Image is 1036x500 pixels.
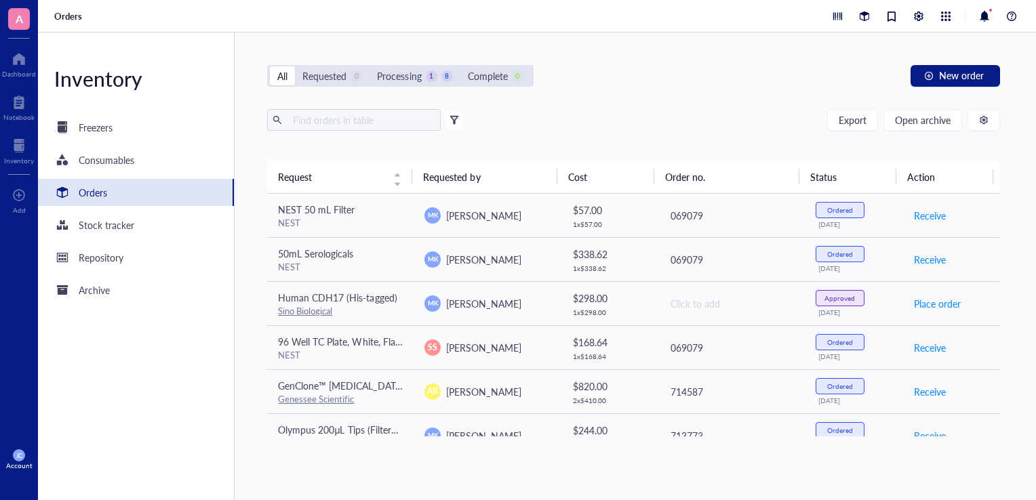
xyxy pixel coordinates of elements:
[278,291,397,304] span: Human CDH17 (His-tagged)
[839,114,866,125] span: Export
[573,423,647,438] div: $ 244.00
[573,291,647,306] div: $ 298.00
[278,423,434,436] span: Olympus 200μL Tips (Filtered, Sterile)
[913,249,947,270] button: Receive
[658,413,805,457] td: 713773
[428,341,437,354] span: SS
[428,430,438,440] span: MK
[446,297,521,310] span: [PERSON_NAME]
[824,294,855,302] div: Approved
[3,91,35,121] a: Notebook
[278,261,403,273] div: NEST
[573,396,647,404] div: 2 x $ 410.00
[38,244,234,271] a: Repository
[896,161,993,193] th: Action
[914,296,961,311] span: Place order
[573,220,647,228] div: 1 x $ 57.00
[278,349,403,361] div: NEST
[16,10,23,27] span: A
[38,114,234,141] a: Freezers
[278,304,332,317] a: Sino Biological
[573,203,647,217] div: $ 57.00
[16,452,22,459] span: JC
[441,70,453,82] div: 8
[267,65,533,87] div: segmented control
[79,185,107,200] div: Orders
[446,253,521,266] span: [PERSON_NAME]
[79,250,123,265] div: Repository
[883,109,962,131] button: Open archive
[827,382,853,390] div: Ordered
[446,341,521,354] span: [PERSON_NAME]
[2,70,36,78] div: Dashboard
[818,264,892,272] div: [DATE]
[658,281,805,325] td: Click to add
[557,161,654,193] th: Cost
[658,369,805,413] td: 714587
[79,283,110,297] div: Archive
[512,70,523,82] div: 0
[79,152,134,167] div: Consumables
[658,325,805,369] td: 069079
[671,384,794,399] div: 714587
[427,386,438,398] span: AR
[573,308,647,316] div: 1 x $ 298.00
[914,252,946,267] span: Receive
[278,217,403,229] div: NEST
[913,425,947,446] button: Receive
[278,169,385,184] span: Request
[79,120,113,135] div: Freezers
[827,426,853,434] div: Ordered
[827,206,853,214] div: Ordered
[278,379,612,392] span: GenClone™ [MEDICAL_DATA], 100% U.S. Origin, Heat Inactivated, 500 mL/Unit
[3,113,35,121] div: Notebook
[428,254,438,264] span: MK
[573,352,647,360] div: 1 x $ 168.64
[446,385,521,398] span: [PERSON_NAME]
[428,210,438,220] span: MK
[2,48,36,78] a: Dashboard
[914,428,946,443] span: Receive
[895,114,951,125] span: Open archive
[426,70,437,82] div: 1
[818,220,892,228] div: [DATE]
[468,68,508,83] div: Complete
[4,157,34,165] div: Inventory
[377,68,421,83] div: Processing
[671,340,794,355] div: 069079
[79,217,134,232] div: Stock tracker
[913,337,947,358] button: Receive
[671,296,794,311] div: Click to add
[278,335,467,348] span: 96 Well TC Plate, White, Flat bottom, Treated
[827,338,853,346] div: Ordered
[799,161,896,193] th: Status
[278,247,353,260] span: 50mL Serologicals
[267,161,412,193] th: Request
[446,209,521,222] span: [PERSON_NAME]
[4,135,34,165] a: Inventory
[671,428,794,443] div: 713773
[818,396,892,404] div: [DATE]
[654,161,799,193] th: Order no.
[913,205,947,226] button: Receive
[818,352,892,360] div: [DATE]
[38,146,234,173] a: Consumables
[38,179,234,206] a: Orders
[54,10,85,22] a: Orders
[911,65,1000,87] button: New order
[914,384,946,399] span: Receive
[573,247,647,262] div: $ 338.62
[827,109,878,131] button: Export
[913,293,961,314] button: Place order
[818,308,892,316] div: [DATE]
[287,110,435,130] input: Find orders in table
[38,211,234,238] a: Stock tracker
[428,298,438,308] span: MK
[277,68,287,83] div: All
[38,65,234,92] div: Inventory
[914,340,946,355] span: Receive
[658,194,805,238] td: 069079
[278,392,354,405] a: Genessee Scientific
[38,276,234,304] a: Archive
[412,161,557,193] th: Requested by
